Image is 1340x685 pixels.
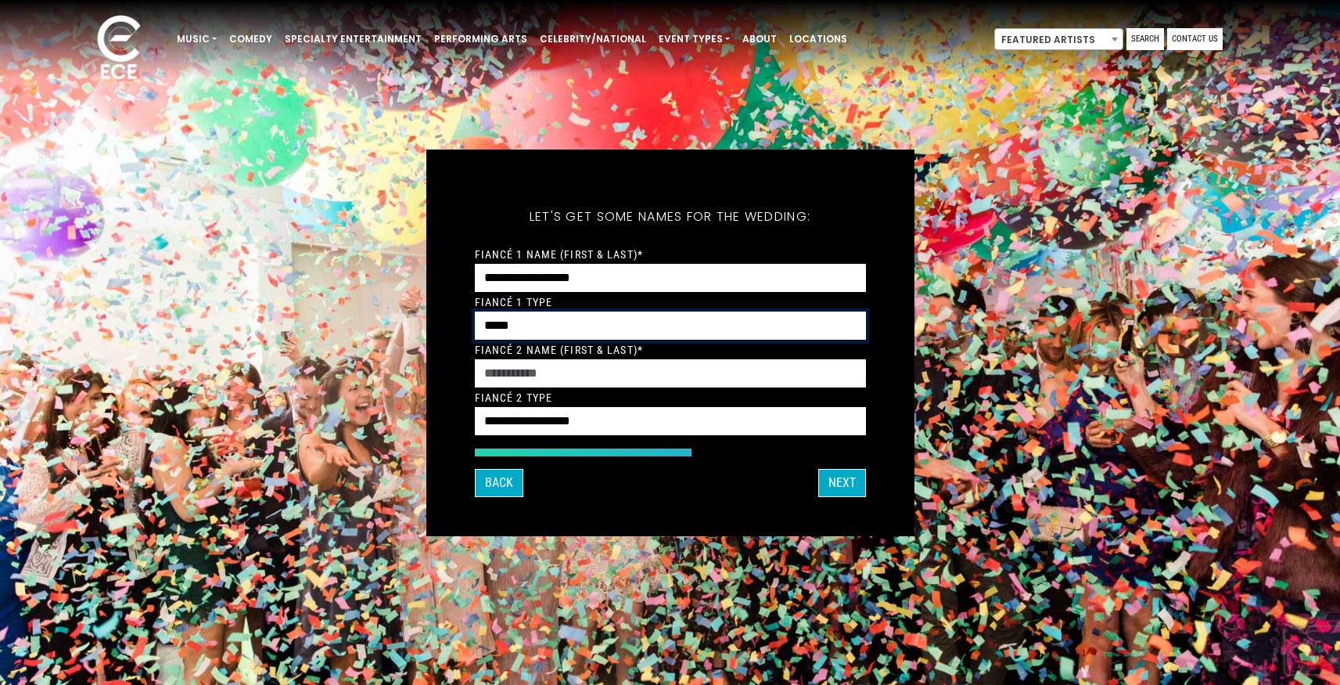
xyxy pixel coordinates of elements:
[533,26,652,52] a: Celebrity/National
[278,26,428,52] a: Specialty Entertainment
[736,26,783,52] a: About
[475,295,553,309] label: Fiancé 1 Type
[783,26,853,52] a: Locations
[475,247,643,261] label: Fiancé 1 Name (First & Last)*
[475,189,866,245] h5: Let's get some names for the wedding:
[475,391,553,405] label: Fiancé 2 Type
[475,343,643,357] label: Fiancé 2 Name (First & Last)*
[80,11,158,87] img: ece_new_logo_whitev2-1.png
[428,26,533,52] a: Performing Arts
[475,469,523,497] button: Back
[994,28,1123,50] span: Featured Artists
[1126,28,1164,50] a: Search
[171,26,223,52] a: Music
[223,26,278,52] a: Comedy
[1167,28,1223,50] a: Contact Us
[818,469,866,497] button: Next
[652,26,736,52] a: Event Types
[995,29,1123,51] span: Featured Artists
